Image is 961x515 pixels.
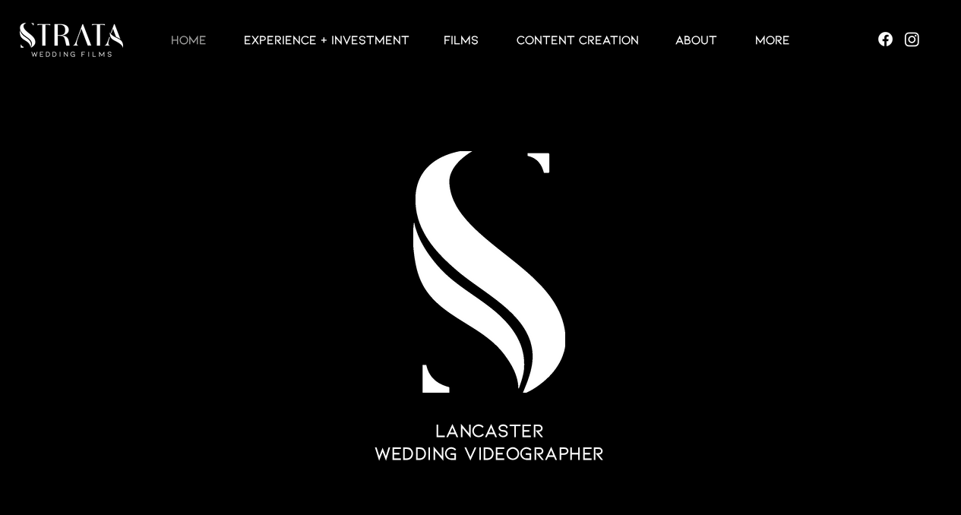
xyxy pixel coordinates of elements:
p: Films [436,30,486,49]
a: Films [425,30,498,49]
p: HOME [163,30,214,49]
a: EXPERIENCE + INVESTMENT [225,30,425,49]
nav: Site [144,30,817,49]
img: LUX S TEST_edited.png [413,151,565,393]
a: ABOUT [656,30,736,49]
a: HOME [152,30,225,49]
p: More [748,30,798,49]
img: LUX STRATA TEST_edited.png [20,23,123,57]
span: LANCASTER WEDDING VIDEOGRAPHER [375,419,605,463]
ul: Social Bar [876,30,921,49]
p: CONTENT CREATION [509,30,646,49]
p: ABOUT [668,30,725,49]
a: CONTENT CREATION [498,30,656,49]
p: EXPERIENCE + INVESTMENT [236,30,417,49]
